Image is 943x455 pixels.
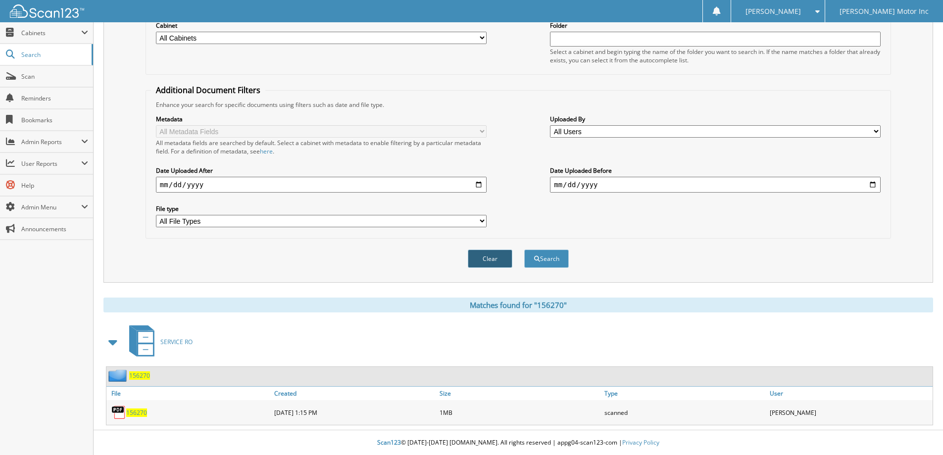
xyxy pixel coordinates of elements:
label: Date Uploaded Before [550,166,881,175]
div: Matches found for "156270" [103,298,933,312]
a: 156270 [126,408,147,417]
label: Folder [550,21,881,30]
a: Type [602,387,767,400]
span: Scan123 [377,438,401,447]
div: [PERSON_NAME] [767,403,933,422]
input: start [156,177,487,193]
input: end [550,177,881,193]
img: scan123-logo-white.svg [10,4,84,18]
img: PDF.png [111,405,126,420]
a: Created [272,387,437,400]
span: Search [21,51,87,59]
div: 1MB [437,403,602,422]
label: File type [156,204,487,213]
a: here [260,147,273,155]
span: [PERSON_NAME] [745,8,801,14]
label: Date Uploaded After [156,166,487,175]
a: Size [437,387,602,400]
span: Admin Reports [21,138,81,146]
img: folder2.png [108,369,129,382]
div: All metadata fields are searched by default. Select a cabinet with metadata to enable filtering b... [156,139,487,155]
span: Reminders [21,94,88,102]
iframe: Chat Widget [893,407,943,455]
button: Clear [468,250,512,268]
span: Scan [21,72,88,81]
button: Search [524,250,569,268]
label: Uploaded By [550,115,881,123]
a: 156270 [129,371,150,380]
a: User [767,387,933,400]
div: Enhance your search for specific documents using filters such as date and file type. [151,101,886,109]
label: Metadata [156,115,487,123]
div: scanned [602,403,767,422]
a: SERVICE RO [123,322,193,361]
span: User Reports [21,159,81,168]
span: [PERSON_NAME] Motor Inc [840,8,929,14]
div: © [DATE]-[DATE] [DOMAIN_NAME]. All rights reserved | appg04-scan123-com | [94,431,943,455]
div: Select a cabinet and begin typing the name of the folder you want to search in. If the name match... [550,48,881,64]
span: Cabinets [21,29,81,37]
label: Cabinet [156,21,487,30]
legend: Additional Document Filters [151,85,265,96]
span: Announcements [21,225,88,233]
span: Admin Menu [21,203,81,211]
div: [DATE] 1:15 PM [272,403,437,422]
a: File [106,387,272,400]
span: Help [21,181,88,190]
span: Bookmarks [21,116,88,124]
span: SERVICE RO [160,338,193,346]
a: Privacy Policy [622,438,659,447]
